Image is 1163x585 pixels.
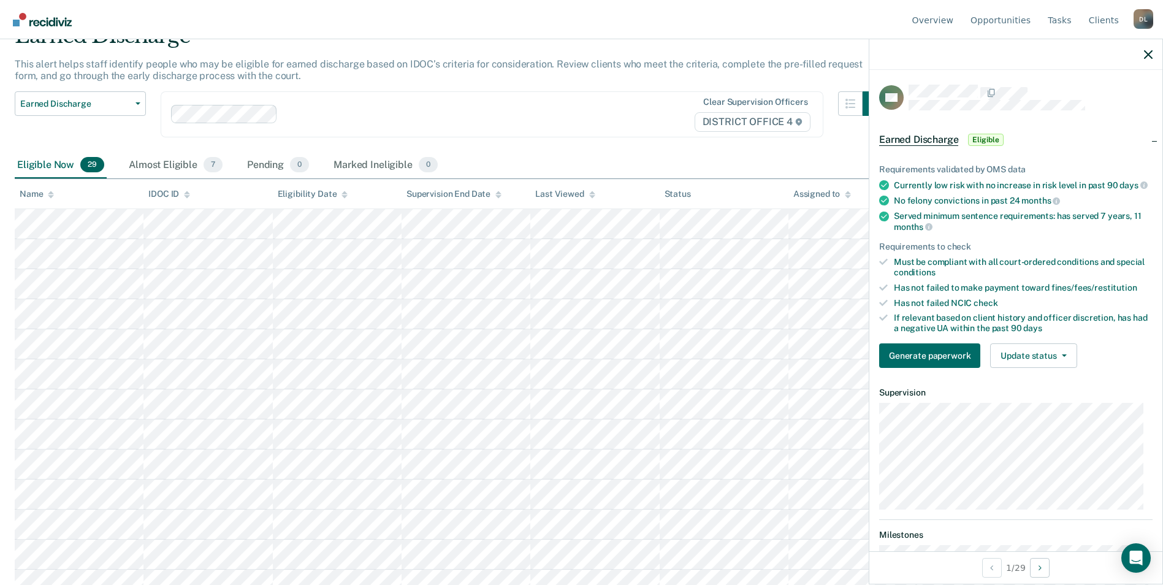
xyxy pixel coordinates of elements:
span: 0 [290,157,309,173]
div: Requirements to check [879,242,1153,252]
a: Navigate to form link [879,343,985,368]
div: Earned DischargeEligible [869,120,1162,159]
div: Name [20,189,54,199]
div: Marked Ineligible [331,152,440,179]
div: Eligible Now [15,152,107,179]
dt: Supervision [879,388,1153,398]
div: Assigned to [793,189,851,199]
button: Profile dropdown button [1134,9,1153,29]
span: 0 [419,157,438,173]
button: Update status [990,343,1077,368]
div: No felony convictions in past 24 [894,195,1153,206]
div: If relevant based on client history and officer discretion, has had a negative UA within the past 90 [894,313,1153,334]
button: Generate paperwork [879,343,980,368]
img: Recidiviz [13,13,72,26]
div: Pending [245,152,311,179]
div: D L [1134,9,1153,29]
button: Previous Opportunity [982,558,1002,578]
div: Open Intercom Messenger [1121,543,1151,573]
div: Supervision End Date [406,189,501,199]
span: Earned Discharge [20,99,131,109]
span: 29 [80,157,104,173]
span: fines/fees/restitution [1051,283,1137,292]
div: Currently low risk with no increase in risk level in past 90 [894,180,1153,191]
p: This alert helps staff identify people who may be eligible for earned discharge based on IDOC’s c... [15,58,863,82]
span: days [1119,180,1147,190]
div: Requirements validated by OMS data [879,164,1153,175]
div: Clear supervision officers [703,97,807,107]
span: 7 [204,157,223,173]
div: Earned Discharge [15,23,887,58]
dt: Milestones [879,530,1153,540]
span: months [1021,196,1060,205]
button: Next Opportunity [1030,558,1050,578]
span: days [1023,323,1042,333]
div: IDOC ID [148,189,190,199]
div: Last Viewed [535,189,595,199]
span: check [974,298,997,308]
div: Almost Eligible [126,152,225,179]
span: DISTRICT OFFICE 4 [695,112,810,132]
div: Has not failed NCIC [894,298,1153,308]
div: Status [665,189,691,199]
div: Served minimum sentence requirements: has served 7 years, 11 [894,211,1153,232]
div: Must be compliant with all court-ordered conditions and special [894,257,1153,278]
span: Earned Discharge [879,134,958,146]
div: Eligibility Date [278,189,348,199]
span: conditions [894,267,936,277]
span: Eligible [968,134,1003,146]
div: Has not failed to make payment toward [894,283,1153,293]
span: months [894,222,932,232]
div: 1 / 29 [869,551,1162,584]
